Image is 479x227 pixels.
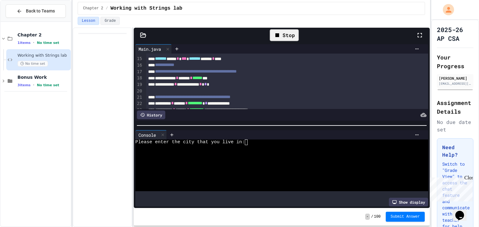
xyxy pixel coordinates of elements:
[453,202,473,221] iframe: chat widget
[135,62,143,69] div: 16
[439,75,472,81] div: [PERSON_NAME]
[135,56,143,62] div: 15
[135,130,167,140] div: Console
[135,46,164,52] div: Main.java
[17,61,48,67] span: No time set
[442,144,468,158] h3: Need Help?
[135,101,143,107] div: 22
[33,40,34,45] span: •
[437,25,473,43] h1: 2025-26 AP CSA
[17,41,31,45] span: 1 items
[17,53,70,58] span: Working with Strings lab
[83,6,103,11] span: Chapter 2
[135,88,143,94] div: 20
[17,83,31,87] span: 3 items
[270,29,299,41] div: Stop
[135,140,245,145] span: Please enter the city that you live in:
[135,82,143,88] div: 19
[437,118,473,133] div: No due date set
[137,111,165,119] div: History
[106,6,108,11] span: /
[386,212,425,222] button: Submit Answer
[135,75,143,82] div: 18
[135,44,172,54] div: Main.java
[437,53,473,70] h2: Your Progress
[391,214,420,219] span: Submit Answer
[439,81,472,86] div: [EMAIL_ADDRESS][DOMAIN_NAME]
[374,214,381,219] span: 100
[110,5,182,12] span: Working with Strings lab
[135,69,143,75] div: 17
[37,41,59,45] span: No time set
[17,74,70,80] span: Bonus Work
[135,132,159,138] div: Console
[78,17,99,25] button: Lesson
[26,8,55,14] span: Back to Teams
[427,175,473,201] iframe: chat widget
[17,32,70,38] span: Chapter 2
[135,94,143,101] div: 21
[389,198,428,206] div: Show display
[365,214,370,220] span: -
[135,107,143,114] div: 23
[33,83,34,87] span: •
[2,2,43,40] div: Chat with us now!Close
[100,17,120,25] button: Grade
[6,4,66,18] button: Back to Teams
[436,2,456,17] div: My Account
[37,83,59,87] span: No time set
[371,214,373,219] span: /
[437,98,473,116] h2: Assignment Details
